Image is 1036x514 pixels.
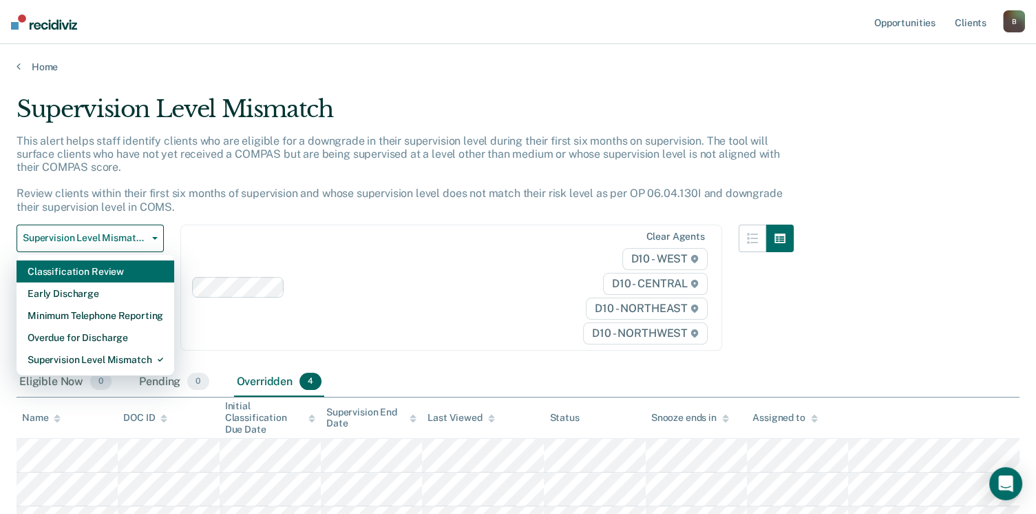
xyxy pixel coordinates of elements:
div: Assigned to [752,412,817,424]
span: 0 [187,373,209,391]
div: Name [22,412,61,424]
div: Last Viewed [427,412,494,424]
div: Snooze ends in [651,412,729,424]
div: Status [549,412,579,424]
div: Classification Review [28,260,163,282]
img: Recidiviz [11,14,77,30]
span: D10 - NORTHEAST [586,298,707,320]
div: Supervision Level Mismatch [17,95,794,134]
a: Home [17,61,1019,73]
div: Supervision Level Mismatch [28,349,163,371]
span: 4 [299,373,321,391]
div: DOC ID [123,412,167,424]
div: Clear agents [646,231,704,243]
div: Eligible Now0 [17,367,114,398]
span: Supervision Level Mismatch [23,232,147,244]
p: This alert helps staff identify clients who are eligible for a downgrade in their supervision lev... [17,134,782,214]
div: Overdue for Discharge [28,327,163,349]
span: 0 [90,373,112,391]
div: Initial Classification Due Date [225,400,315,435]
div: Pending0 [136,367,211,398]
div: Minimum Telephone Reporting [28,305,163,327]
div: Early Discharge [28,282,163,305]
span: D10 - NORTHWEST [583,322,707,345]
button: B [1003,10,1025,32]
div: Overridden4 [234,367,325,398]
div: Supervision End Date [326,407,416,430]
button: Supervision Level Mismatch [17,225,164,252]
div: Open Intercom Messenger [989,467,1022,500]
span: D10 - CENTRAL [603,273,708,295]
span: D10 - WEST [622,248,708,270]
